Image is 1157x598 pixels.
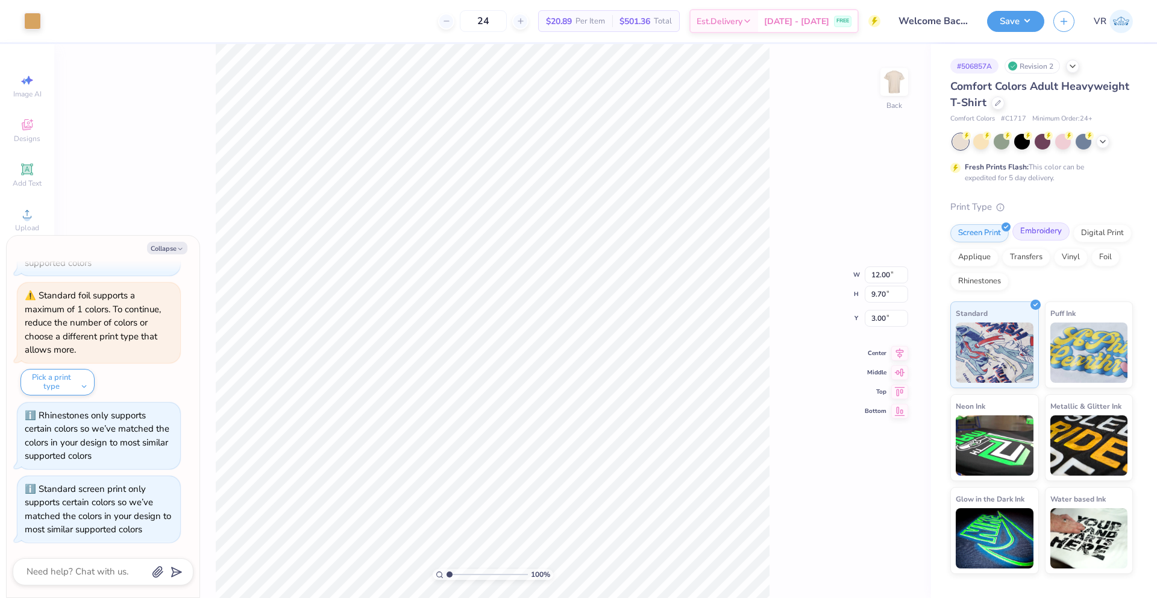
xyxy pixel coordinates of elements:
span: Est. Delivery [697,15,742,28]
span: Middle [865,368,886,377]
div: Digital Print [1073,224,1132,242]
span: Bottom [865,407,886,415]
span: Metallic & Glitter Ink [1050,400,1121,412]
a: VR [1094,10,1133,33]
span: $501.36 [619,15,650,28]
span: Center [865,349,886,357]
div: This color can be expedited for 5 day delivery. [965,162,1113,183]
div: # 506857A [950,58,999,74]
div: Revision 2 [1005,58,1060,74]
div: Back [886,100,902,111]
span: Add Text [13,178,42,188]
div: Embroidery [1012,222,1070,241]
img: Glow in the Dark Ink [956,508,1033,568]
span: Neon Ink [956,400,985,412]
span: Top [865,388,886,396]
span: Upload [15,223,39,233]
span: Water based Ink [1050,493,1106,505]
div: Screen Print [950,224,1009,242]
img: Neon Ink [956,415,1033,476]
img: Puff Ink [1050,323,1128,383]
div: Rhinestones only supports certain colors so we’ve matched the colors in your design to most simil... [25,409,169,462]
div: Applique [950,248,999,266]
img: Water based Ink [1050,508,1128,568]
span: Comfort Colors [950,114,995,124]
button: Pick a print type [20,369,95,395]
img: Vincent Roxas [1109,10,1133,33]
div: Rhinestones [950,272,1009,291]
input: Untitled Design [889,9,978,33]
span: 100 % [531,569,550,580]
span: Glow in the Dark Ink [956,493,1024,505]
span: Standard [956,307,988,319]
input: – – [460,10,507,32]
button: Save [987,11,1044,32]
img: Metallic & Glitter Ink [1050,415,1128,476]
span: [DATE] - [DATE] [764,15,829,28]
img: Back [882,70,906,94]
span: $20.89 [546,15,572,28]
button: Collapse [147,242,187,254]
div: Standard screen print only supports certain colors so we’ve matched the colors in your design to ... [25,483,171,536]
div: Vinyl [1054,248,1088,266]
span: Total [654,15,672,28]
span: Minimum Order: 24 + [1032,114,1093,124]
span: Per Item [575,15,605,28]
strong: Fresh Prints Flash: [965,162,1029,172]
span: VR [1094,14,1106,28]
div: Transfers [1002,248,1050,266]
span: Designs [14,134,40,143]
span: Image AI [13,89,42,99]
span: Puff Ink [1050,307,1076,319]
div: Standard foil only supports certain colors so we’ve matched the colors in your design to most sim... [25,216,169,269]
div: Foil [1091,248,1120,266]
span: # C1717 [1001,114,1026,124]
img: Standard [956,323,1033,383]
span: FREE [836,17,849,25]
span: Comfort Colors Adult Heavyweight T-Shirt [950,79,1129,110]
div: Standard foil supports a maximum of 1 colors. To continue, reduce the number of colors or choose ... [25,289,161,356]
div: Print Type [950,200,1133,214]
